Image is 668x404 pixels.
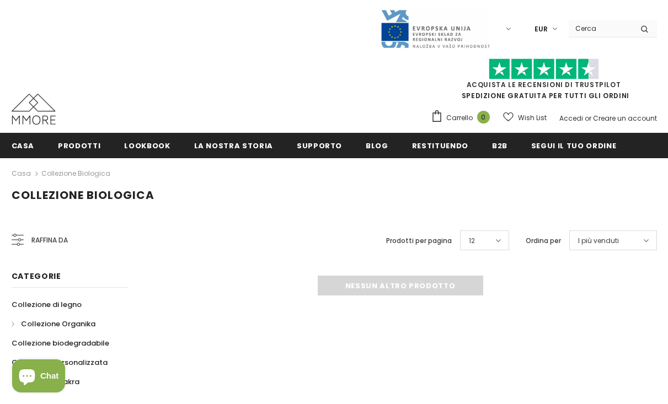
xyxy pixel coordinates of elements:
[467,80,621,89] a: Acquista le recensioni di TrustPilot
[12,353,108,372] a: Collezione personalizzata
[412,133,468,158] a: Restituendo
[12,141,35,151] span: Casa
[569,20,632,36] input: Search Site
[531,141,616,151] span: Segui il tuo ordine
[412,141,468,151] span: Restituendo
[12,167,31,180] a: Casa
[297,141,342,151] span: supporto
[12,338,109,348] span: Collezione biodegradabile
[535,24,548,35] span: EUR
[477,111,490,123] span: 0
[21,319,95,329] span: Collezione Organika
[446,112,473,123] span: Carrello
[9,359,68,395] inbox-online-store-chat: Shopify online store chat
[431,110,495,126] a: Carrello 0
[386,235,452,246] label: Prodotti per pagina
[31,234,68,246] span: Raffina da
[58,133,100,158] a: Prodotti
[492,141,507,151] span: B2B
[41,169,110,178] a: Collezione biologica
[526,235,561,246] label: Ordina per
[194,141,273,151] span: La nostra storia
[12,295,82,314] a: Collezione di legno
[366,141,388,151] span: Blog
[469,235,475,246] span: 12
[58,141,100,151] span: Prodotti
[366,133,388,158] a: Blog
[380,9,490,49] img: Javni Razpis
[12,357,108,368] span: Collezione personalizzata
[12,299,82,310] span: Collezione di legno
[12,133,35,158] a: Casa
[12,94,56,125] img: Casi MMORE
[585,114,591,123] span: or
[124,133,170,158] a: Lookbook
[12,333,109,353] a: Collezione biodegradabile
[503,108,547,127] a: Wish List
[593,114,657,123] a: Creare un account
[194,133,273,158] a: La nostra storia
[12,187,154,203] span: Collezione biologica
[124,141,170,151] span: Lookbook
[578,235,619,246] span: I più venduti
[531,133,616,158] a: Segui il tuo ordine
[380,24,490,33] a: Javni Razpis
[489,58,599,80] img: Fidati di Pilot Stars
[297,133,342,158] a: supporto
[492,133,507,158] a: B2B
[12,314,95,333] a: Collezione Organika
[431,63,657,100] span: SPEDIZIONE GRATUITA PER TUTTI GLI ORDINI
[518,112,547,123] span: Wish List
[12,271,61,282] span: Categorie
[559,114,583,123] a: Accedi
